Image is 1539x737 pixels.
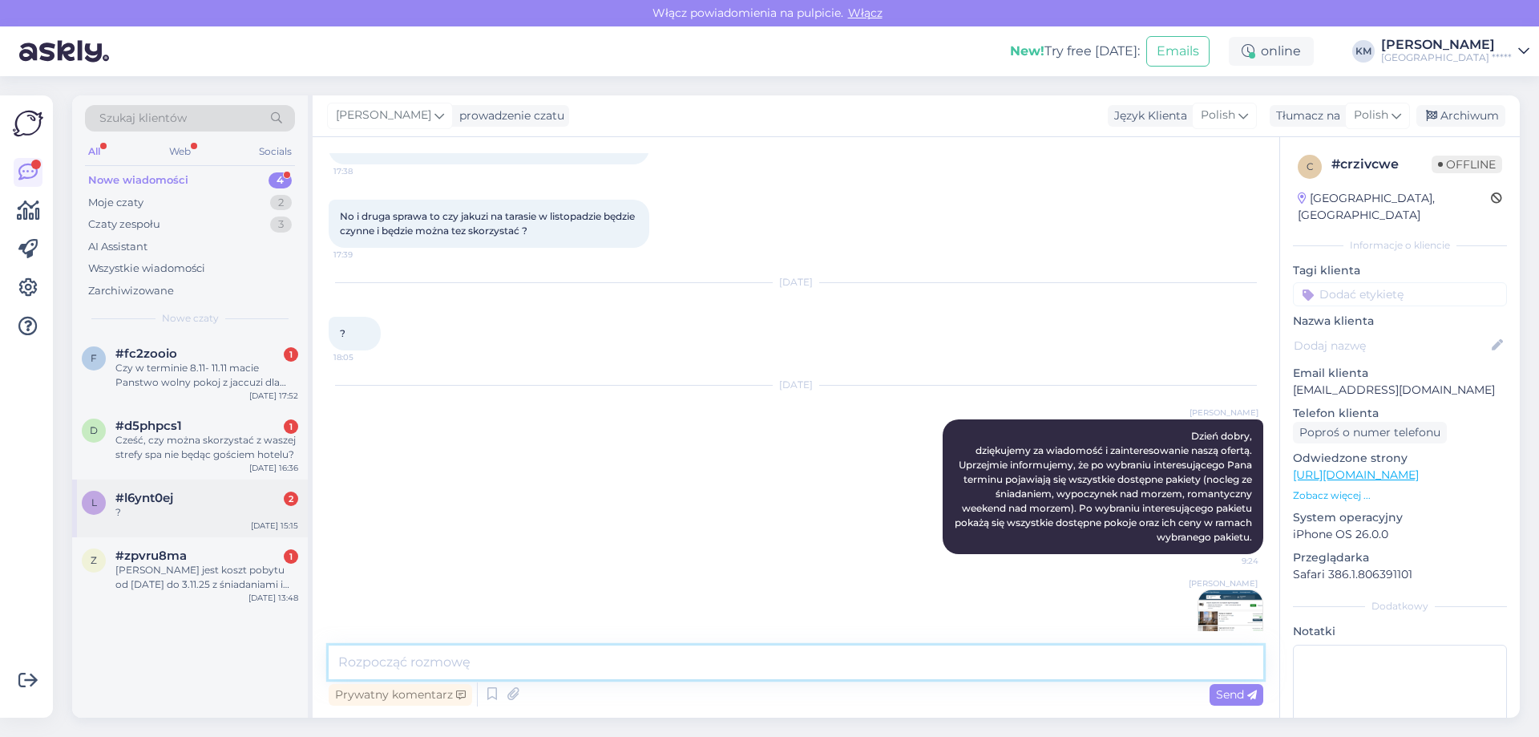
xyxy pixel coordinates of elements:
div: Czaty zespołu [88,217,160,233]
div: 1 [284,549,298,564]
span: [PERSON_NAME] [336,107,431,124]
p: Safari 386.1.806391101 [1293,566,1507,583]
span: No i druga sprawa to czy jakuzi na tarasie w listopadzie będzie czynne i będzie można tez skorzys... [340,210,637,237]
span: Offline [1432,156,1502,173]
div: ? [115,505,298,520]
span: [PERSON_NAME] [1190,407,1258,419]
div: Socials [256,141,295,162]
img: Askly Logo [13,108,43,139]
p: System operacyjny [1293,509,1507,526]
div: All [85,141,103,162]
div: Czy w terminie 8.11- 11.11 macie Panstwo wolny pokoj z jaccuzi dla 2os dorosłych ? [115,361,298,390]
div: Archiwum [1416,105,1505,127]
div: Tłumacz na [1270,107,1340,124]
span: #d5phpcs1 [115,419,182,433]
p: [EMAIL_ADDRESS][DOMAIN_NAME] [1293,382,1507,399]
span: Polish [1354,107,1388,124]
div: [PERSON_NAME] jest koszt pobytu od [DATE] do 3.11.25 z śniadaniami i obiadokolacją dla 2 osób ora... [115,563,298,592]
span: Szukaj klientów [99,110,187,127]
div: 3 [270,217,292,233]
p: Telefon klienta [1293,405,1507,422]
p: Przeglądarka [1293,549,1507,566]
div: online [1229,37,1314,66]
div: Wszystkie wiadomości [88,261,205,277]
div: # crzivcwe [1331,155,1432,174]
span: c [1307,160,1314,172]
span: 18:05 [333,351,394,363]
p: Nazwa klienta [1293,313,1507,330]
p: Notatki [1293,623,1507,640]
span: 9:24 [1198,555,1258,567]
span: 17:39 [333,249,394,261]
p: Email klienta [1293,365,1507,382]
div: KM [1352,40,1375,63]
div: [DATE] 17:52 [249,390,298,402]
div: Nowe wiadomości [88,172,188,188]
div: Zarchiwizowane [88,283,174,299]
span: z [91,554,97,566]
span: Nowe czaty [162,311,219,326]
p: Tagi klienta [1293,262,1507,279]
div: Informacje o kliencie [1293,238,1507,253]
span: f [91,352,97,364]
div: [PERSON_NAME] [1381,38,1512,51]
p: Odwiedzone strony [1293,450,1507,467]
div: prowadzenie czatu [453,107,564,124]
span: #l6ynt0ej [115,491,173,505]
p: iPhone OS 26.0.0 [1293,526,1507,543]
input: Dodać etykietę [1293,282,1507,306]
div: [GEOGRAPHIC_DATA], [GEOGRAPHIC_DATA] [1298,190,1491,224]
span: l [91,496,97,508]
div: AI Assistant [88,239,147,255]
div: 2 [284,492,298,506]
div: [DATE] 13:48 [248,592,298,604]
div: Prywatny komentarz [329,684,472,706]
div: [DATE] 15:15 [251,520,298,532]
div: [DATE] [329,378,1263,392]
div: 2 [270,195,292,211]
span: #zpvru8ma [115,549,187,563]
div: Cześć, czy można skorzystać z waszej strefy spa nie będąc gościem hotelu? [115,433,298,462]
b: New! [1010,43,1044,59]
span: #fc2zooio [115,346,177,361]
a: [URL][DOMAIN_NAME] [1293,468,1419,482]
div: Try free [DATE]: [1010,42,1140,61]
span: Włącz [843,6,887,20]
span: 17:38 [333,165,394,177]
div: Poproś o numer telefonu [1293,422,1447,443]
div: Web [166,141,194,162]
div: 1 [284,419,298,434]
span: Send [1216,687,1257,702]
div: Język Klienta [1108,107,1187,124]
a: [PERSON_NAME][GEOGRAPHIC_DATA] ***** [1381,38,1529,64]
div: Dodatkowy [1293,599,1507,613]
input: Dodaj nazwę [1294,337,1489,354]
div: [DATE] 16:36 [249,462,298,474]
p: Zobacz więcej ... [1293,488,1507,503]
div: 1 [284,347,298,362]
div: 4 [269,172,292,188]
span: [PERSON_NAME] [1189,577,1258,589]
div: [DATE] [329,275,1263,290]
div: Moje czaty [88,195,143,211]
span: ? [340,327,345,339]
img: Attachment [1198,590,1262,654]
button: Emails [1146,36,1210,67]
span: d [90,424,98,436]
span: Polish [1201,107,1235,124]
